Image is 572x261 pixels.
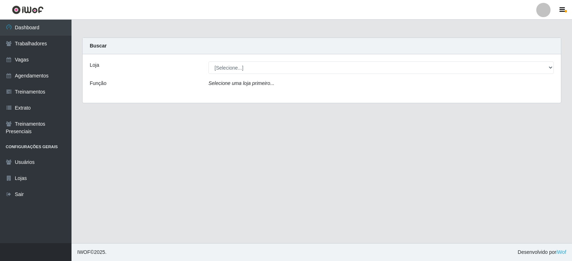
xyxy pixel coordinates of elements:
label: Função [90,80,107,87]
span: IWOF [77,249,90,255]
img: CoreUI Logo [12,5,44,14]
span: Desenvolvido por [518,249,566,256]
span: © 2025 . [77,249,107,256]
i: Selecione uma loja primeiro... [208,80,274,86]
a: iWof [556,249,566,255]
label: Loja [90,61,99,69]
strong: Buscar [90,43,107,49]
